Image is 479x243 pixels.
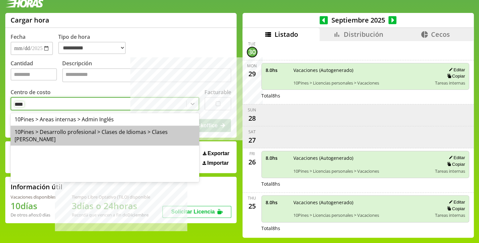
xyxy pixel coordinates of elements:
[58,42,126,54] select: Tipo de hora
[293,199,430,206] span: Vacaciones (Autogenerado)
[171,209,215,214] span: Solicitar Licencia
[72,200,150,212] h1: 3 días o 24 horas
[261,181,469,187] div: Total 8 hs
[266,67,289,73] span: 8.0 hs
[247,47,257,57] div: 30
[72,194,150,200] div: Tiempo Libre Optativo (TiLO) disponible
[447,199,465,205] button: Editar
[11,113,199,126] div: 10Pines > Areas internas > Admin Inglés
[247,69,257,79] div: 29
[11,89,51,96] label: Centro de costo
[11,16,49,25] h1: Cargar hora
[435,168,465,174] span: Tareas internas
[11,68,57,81] input: Cantidad
[328,16,388,25] span: Septiembre 2025
[248,195,256,201] div: Thu
[11,194,56,200] div: Vacaciones disponibles
[447,67,465,73] button: Editar
[248,129,256,135] div: Sat
[127,212,149,218] b: Diciembre
[247,135,257,145] div: 27
[62,60,231,84] label: Descripción
[266,155,289,161] span: 8.0 hs
[247,63,257,69] div: Mon
[72,212,150,218] div: Recordá que vencen a fin de
[11,212,56,218] div: De otros años: 0 días
[162,206,231,218] button: Solicitar Licencia
[11,60,62,84] label: Cantidad
[261,225,469,231] div: Total 8 hs
[266,199,289,206] span: 8.0 hs
[207,151,229,156] span: Exportar
[62,68,231,82] textarea: Descripción
[247,156,257,167] div: 26
[275,30,298,39] span: Listado
[445,73,465,79] button: Copiar
[11,126,199,146] div: 10Pines > Desarrollo profesional > Clases de Idiomas > Clases [PERSON_NAME]
[247,113,257,123] div: 28
[247,201,257,212] div: 25
[58,33,131,55] label: Tipo de hora
[343,30,383,39] span: Distribución
[445,161,465,167] button: Copiar
[293,168,430,174] span: 10Pines > Licencias personales > Vacaciones
[293,155,430,161] span: Vacaciones (Autogenerado)
[204,89,231,96] label: Facturable
[11,200,56,212] h1: 10 días
[11,182,63,191] h2: Información útil
[447,155,465,160] button: Editar
[293,80,430,86] span: 10Pines > Licencias personales > Vacaciones
[435,212,465,218] span: Tareas internas
[445,206,465,212] button: Copiar
[248,107,256,113] div: Sun
[293,212,430,218] span: 10Pines > Licencias personales > Vacaciones
[293,67,430,73] span: Vacaciones (Autogenerado)
[207,160,229,166] span: Importar
[261,92,469,99] div: Total 8 hs
[248,41,256,47] div: Tue
[249,151,255,156] div: Fri
[201,150,231,157] button: Exportar
[11,33,25,40] label: Fecha
[242,41,474,237] div: scrollable content
[431,30,450,39] span: Cecos
[435,80,465,86] span: Tareas internas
